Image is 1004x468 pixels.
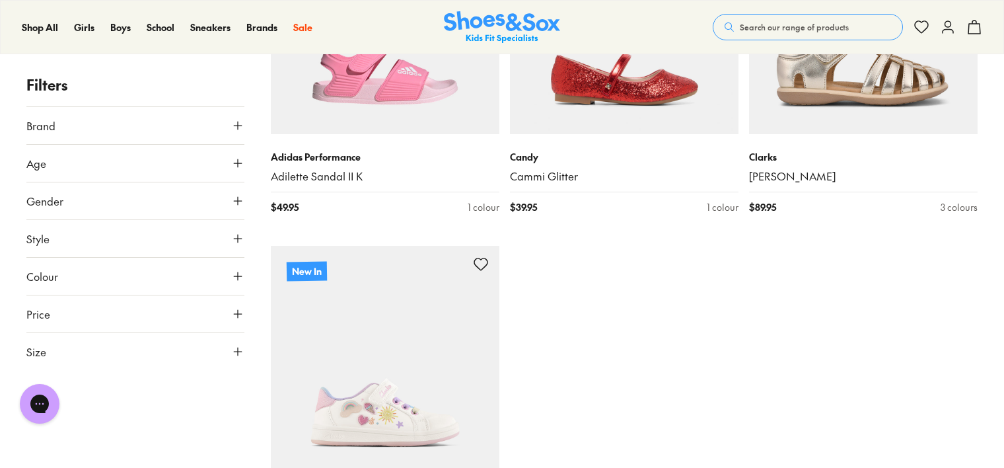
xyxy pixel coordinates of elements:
span: Size [26,344,46,360]
span: Search our range of products [740,21,849,33]
span: $ 89.95 [749,200,776,214]
div: 1 colour [468,200,499,214]
div: 3 colours [941,200,978,214]
span: $ 39.95 [510,200,537,214]
span: $ 49.95 [271,200,299,214]
img: SNS_Logo_Responsive.svg [444,11,560,44]
a: Girls [74,20,94,34]
span: Style [26,231,50,247]
button: Search our range of products [713,14,903,40]
iframe: Gorgias live chat messenger [13,379,66,428]
button: Style [26,220,244,257]
span: Brand [26,118,55,134]
span: Age [26,155,46,171]
button: Colour [26,258,244,295]
a: Adilette Sandal II K [271,169,499,184]
a: Brands [246,20,277,34]
span: Colour [26,268,58,284]
a: School [147,20,174,34]
p: Adidas Performance [271,150,499,164]
span: Price [26,306,50,322]
a: Boys [110,20,131,34]
button: Size [26,333,244,370]
button: Price [26,295,244,332]
span: Gender [26,193,63,209]
a: Shoes & Sox [444,11,560,44]
button: Gender [26,182,244,219]
div: 1 colour [707,200,738,214]
button: Age [26,145,244,182]
a: Sale [293,20,312,34]
a: Cammi Glitter [510,169,738,184]
p: Candy [510,150,738,164]
p: Clarks [749,150,978,164]
a: Shop All [22,20,58,34]
a: [PERSON_NAME] [749,169,978,184]
p: New In [287,262,327,282]
a: Sneakers [190,20,231,34]
button: Brand [26,107,244,144]
p: Filters [26,74,244,96]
